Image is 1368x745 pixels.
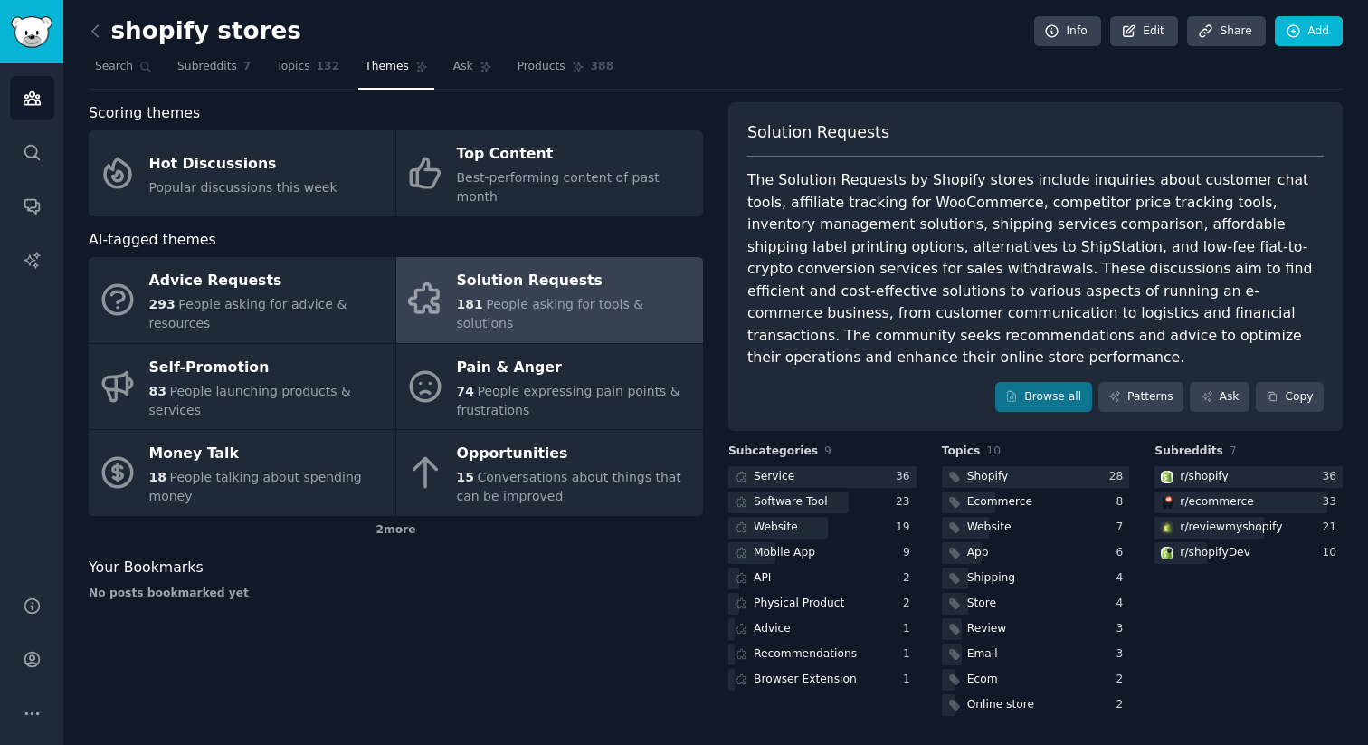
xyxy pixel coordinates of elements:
a: Browser Extension1 [728,669,917,692]
span: Subcategories [728,444,818,460]
div: Website [967,520,1012,536]
a: Email3 [942,644,1130,666]
div: Website [754,520,798,536]
img: ecommerce [1161,496,1173,509]
a: Mobile App9 [728,542,917,565]
div: 28 [1109,469,1130,485]
img: reviewmyshopify [1161,521,1173,534]
div: Pain & Anger [457,353,694,382]
div: 3 [1116,646,1130,663]
a: Themes [358,53,434,90]
a: Website7 [942,517,1130,540]
span: People launching products & services [149,384,351,417]
img: shopify [1161,471,1173,483]
div: 9 [903,545,917,561]
div: Hot Discussions [149,149,337,178]
button: Copy [1256,382,1324,413]
div: Advice [754,621,791,637]
a: Top ContentBest-performing content of past month [396,130,703,216]
a: Patterns [1098,382,1183,413]
div: r/ shopify [1180,469,1228,485]
a: Add [1275,16,1343,47]
span: 74 [457,384,474,398]
div: Review [967,621,1007,637]
span: AI-tagged themes [89,229,216,252]
div: 3 [1116,621,1130,637]
div: Store [967,596,996,612]
div: 21 [1322,520,1343,536]
div: r/ reviewmyshopify [1180,520,1282,536]
div: Mobile App [754,545,815,561]
span: 10 [986,444,1001,457]
a: Self-Promotion83People launching products & services [89,344,395,430]
div: 36 [1322,469,1343,485]
div: Top Content [457,140,694,169]
div: Self-Promotion [149,353,386,382]
div: 23 [896,494,917,511]
img: GummySearch logo [11,16,52,48]
a: Store4 [942,593,1130,616]
span: Subreddits [1154,444,1223,460]
a: Physical Product2 [728,593,917,616]
div: Shipping [967,570,1015,587]
div: 33 [1322,494,1343,511]
a: Website19 [728,517,917,540]
a: Shopify28 [942,466,1130,489]
span: 83 [149,384,166,398]
span: 18 [149,470,166,484]
a: Ecom2 [942,669,1130,692]
span: Popular discussions this week [149,180,337,195]
div: App [967,545,989,561]
span: Topics [276,59,309,75]
a: Ask [447,53,499,90]
div: The Solution Requests by Shopify stores include inquiries about customer chat tools, affiliate tr... [747,169,1324,369]
div: Online store [967,697,1034,713]
span: People talking about spending money [149,470,362,503]
div: Recommendations [754,646,857,663]
img: shopifyDev [1161,547,1173,559]
span: Subreddits [177,59,237,75]
div: Advice Requests [149,267,386,296]
a: Service36 [728,466,917,489]
span: Topics [942,444,981,460]
div: Opportunities [457,440,694,469]
a: Hot DiscussionsPopular discussions this week [89,130,395,216]
a: ecommercer/ecommerce33 [1154,492,1343,514]
div: 6 [1116,545,1130,561]
span: Best-performing content of past month [457,170,660,204]
div: 2 [1116,672,1130,688]
span: People asking for tools & solutions [457,297,644,330]
a: Recommendations1 [728,644,917,666]
div: 8 [1116,494,1130,511]
span: 388 [591,59,614,75]
a: Advice Requests293People asking for advice & resources [89,257,395,343]
div: 1 [903,646,917,663]
div: Software Tool [754,494,828,511]
div: Service [754,469,794,485]
a: Opportunities15Conversations about things that can be improved [396,430,703,516]
div: API [754,570,771,587]
a: Software Tool23 [728,492,917,514]
div: 2 more [89,516,703,545]
a: Ecommerce8 [942,492,1130,514]
a: Pain & Anger74People expressing pain points & frustrations [396,344,703,430]
div: Physical Product [754,596,844,612]
div: Email [967,646,998,663]
a: API2 [728,568,917,590]
div: 36 [896,469,917,485]
a: Search [89,53,158,90]
span: People expressing pain points & frustrations [457,384,680,417]
a: Products388 [511,53,620,90]
a: Solution Requests181People asking for tools & solutions [396,257,703,343]
a: Edit [1110,16,1178,47]
div: Solution Requests [457,267,694,296]
span: 132 [317,59,340,75]
span: 7 [1230,444,1237,457]
span: 15 [457,470,474,484]
div: 1 [903,621,917,637]
span: 293 [149,297,176,311]
span: 181 [457,297,483,311]
div: Ecommerce [967,494,1032,511]
span: Conversations about things that can be improved [457,470,681,503]
span: Search [95,59,133,75]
